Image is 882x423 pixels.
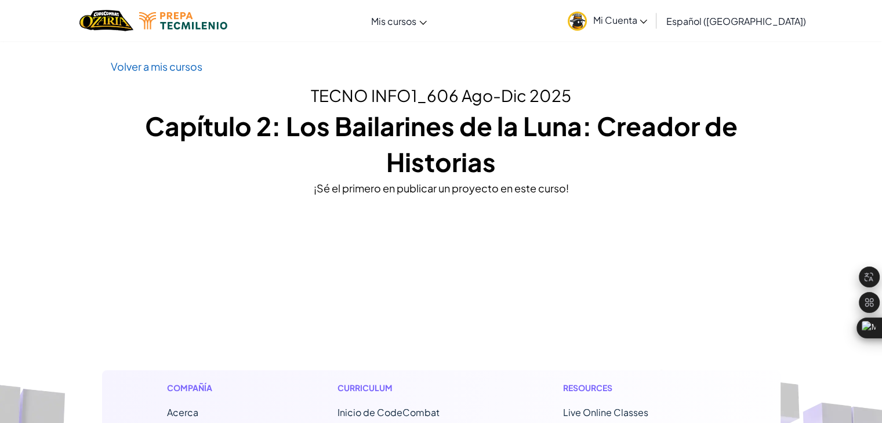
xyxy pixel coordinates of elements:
h1: Curriculum [337,382,490,394]
h1: Compañía [167,382,264,394]
h2: TECNO INFO1_606 Ago-Dic 2025 [111,83,772,108]
a: Mis cursos [365,5,433,37]
a: Acerca [167,406,198,418]
a: Mi Cuenta [562,2,653,39]
a: Ozaria by CodeCombat logo [79,9,133,32]
h1: Capítulo 2: Los Bailarines de la Luna: Creador de Historias [111,108,772,180]
span: Mis cursos [371,15,416,27]
img: Home [79,9,133,32]
a: Español ([GEOGRAPHIC_DATA]) [660,5,811,37]
img: Tecmilenio logo [139,12,227,30]
span: Inicio de CodeCombat [337,406,440,418]
span: Mi Cuenta [593,14,647,26]
div: ¡Sé el primero en publicar un proyecto en este curso! [111,180,772,196]
span: Español ([GEOGRAPHIC_DATA]) [666,15,805,27]
img: avatar [568,12,587,31]
a: Volver a mis cursos [111,60,202,73]
a: Live Online Classes [563,406,648,418]
h1: Resources [563,382,716,394]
